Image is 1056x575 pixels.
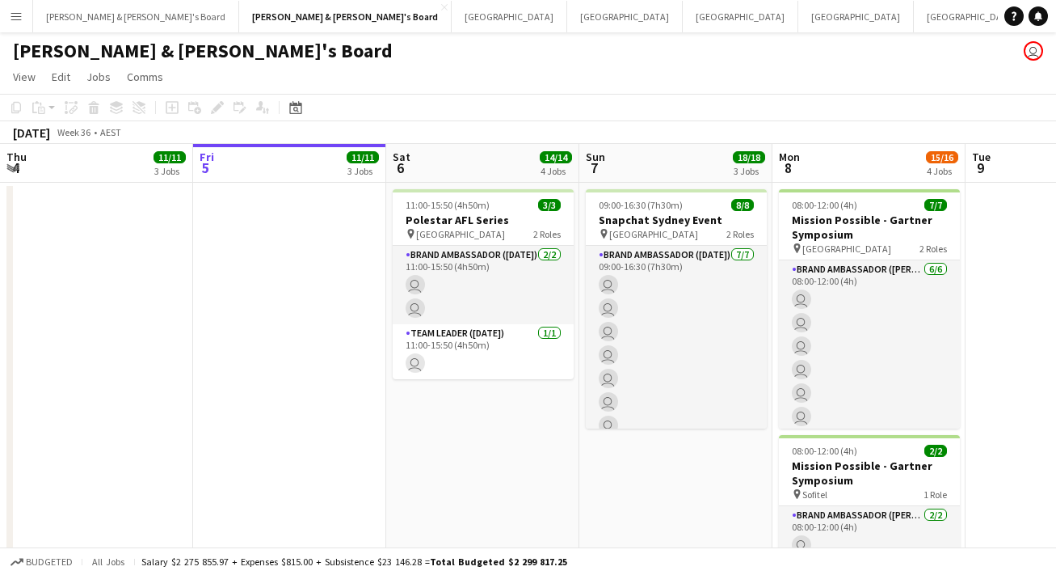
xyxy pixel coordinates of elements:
app-card-role: Brand Ambassador ([DATE])2/211:00-15:50 (4h50m) [393,246,574,324]
span: Comms [127,70,163,84]
button: [GEOGRAPHIC_DATA] [452,1,567,32]
span: 7 [583,159,605,177]
span: 7/7 [924,199,947,211]
span: Budgeted [26,556,73,568]
button: [GEOGRAPHIC_DATA] [683,1,798,32]
span: 15/16 [926,151,958,163]
span: 14/14 [540,151,572,163]
div: [DATE] [13,125,50,141]
span: 2/2 [924,445,947,457]
h1: [PERSON_NAME] & [PERSON_NAME]'s Board [13,39,393,63]
span: Week 36 [53,126,94,138]
span: 08:00-12:00 (4h) [792,199,857,211]
a: Comms [120,66,170,87]
span: 11/11 [154,151,186,163]
span: 09:00-16:30 (7h30m) [599,199,683,211]
span: 11/11 [347,151,379,163]
span: Jobs [86,70,111,84]
span: Tue [972,150,991,164]
a: Jobs [80,66,117,87]
span: [GEOGRAPHIC_DATA] [609,228,698,240]
a: View [6,66,42,87]
span: [GEOGRAPHIC_DATA] [416,228,505,240]
span: 2 Roles [919,243,947,255]
span: [GEOGRAPHIC_DATA] [802,243,891,255]
span: 5 [197,159,214,177]
button: [PERSON_NAME] & [PERSON_NAME]'s Board [33,1,239,32]
span: 2 Roles [726,228,754,240]
span: 11:00-15:50 (4h50m) [406,199,490,211]
app-card-role: Team Leader ([DATE])1/111:00-15:50 (4h50m) [393,324,574,379]
div: AEST [100,126,121,138]
a: Edit [45,66,77,87]
span: All jobs [89,556,128,568]
span: Sat [393,150,410,164]
div: 4 Jobs [927,165,957,177]
button: [PERSON_NAME] & [PERSON_NAME]'s Board [239,1,452,32]
div: Salary $2 275 855.97 + Expenses $815.00 + Subsistence $23 146.28 = [141,556,567,568]
span: 8 [776,159,800,177]
div: 3 Jobs [734,165,764,177]
span: 1 Role [923,488,947,501]
span: 08:00-12:00 (4h) [792,445,857,457]
span: 3/3 [538,199,561,211]
span: 2 Roles [533,228,561,240]
h3: Snapchat Sydney Event [586,213,767,227]
app-card-role: Brand Ambassador ([PERSON_NAME])6/608:00-12:00 (4h) [779,260,960,433]
span: Mon [779,150,800,164]
div: 4 Jobs [541,165,571,177]
span: Sun [586,150,605,164]
span: Edit [52,70,70,84]
div: 3 Jobs [347,165,378,177]
span: Thu [6,150,27,164]
button: [GEOGRAPHIC_DATA] [798,1,914,32]
app-job-card: 11:00-15:50 (4h50m)3/3Polestar AFL Series [GEOGRAPHIC_DATA]2 RolesBrand Ambassador ([DATE])2/211:... [393,189,574,379]
div: 3 Jobs [154,165,185,177]
h3: Mission Possible - Gartner Symposium [779,213,960,242]
h3: Polestar AFL Series [393,213,574,227]
span: 9 [970,159,991,177]
app-job-card: 09:00-16:30 (7h30m)8/8Snapchat Sydney Event [GEOGRAPHIC_DATA]2 RolesBrand Ambassador ([DATE])7/70... [586,189,767,429]
span: Sofitel [802,488,827,501]
span: View [13,70,36,84]
app-card-role: Brand Ambassador ([DATE])7/709:00-16:30 (7h30m) [586,246,767,442]
span: 8/8 [731,199,754,211]
span: 18/18 [733,151,765,163]
app-job-card: 08:00-12:00 (4h)7/7Mission Possible - Gartner Symposium [GEOGRAPHIC_DATA]2 RolesBrand Ambassador ... [779,189,960,429]
button: [GEOGRAPHIC_DATA] [567,1,683,32]
h3: Mission Possible - Gartner Symposium [779,459,960,488]
button: Budgeted [8,553,75,571]
span: 6 [390,159,410,177]
span: 4 [4,159,27,177]
app-user-avatar: Jenny Tu [1024,41,1043,61]
span: Fri [200,150,214,164]
span: Total Budgeted $2 299 817.25 [430,556,567,568]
